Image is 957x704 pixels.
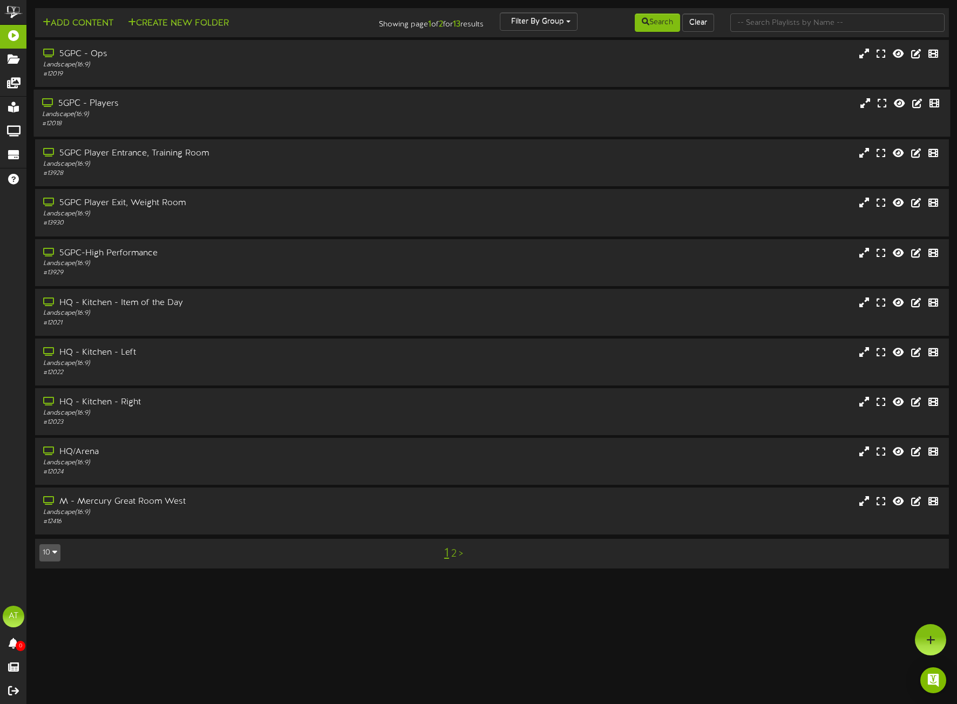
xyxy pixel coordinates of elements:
div: # 13928 [43,169,408,178]
div: HQ/Arena [43,446,408,458]
div: # 13929 [43,268,408,277]
div: M - Mercury Great Room West [43,496,408,508]
div: HQ - Kitchen - Item of the Day [43,297,408,309]
a: > [459,548,463,560]
strong: 13 [453,19,460,29]
a: 1 [444,546,449,560]
span: 0 [16,641,25,651]
div: 5GPC-High Performance [43,247,408,260]
div: # 12019 [43,70,408,79]
div: # 12024 [43,468,408,477]
strong: 1 [428,19,431,29]
div: Showing page of for results [338,12,492,31]
div: 5GPC - Players [42,98,408,110]
div: Landscape ( 16:9 ) [43,259,408,268]
div: Landscape ( 16:9 ) [43,508,408,517]
button: Filter By Group [500,12,578,31]
div: Landscape ( 16:9 ) [43,359,408,368]
div: Landscape ( 16:9 ) [43,409,408,418]
div: Landscape ( 16:9 ) [43,160,408,169]
div: HQ - Kitchen - Right [43,396,408,409]
div: # 12416 [43,517,408,526]
div: Landscape ( 16:9 ) [43,209,408,219]
input: -- Search Playlists by Name -- [730,13,945,32]
div: # 12023 [43,418,408,427]
div: # 12021 [43,319,408,328]
div: # 13930 [43,219,408,228]
button: Add Content [39,17,117,30]
button: 10 [39,544,60,561]
div: 5GPC - Ops [43,48,408,60]
button: Search [635,13,680,32]
button: Create New Folder [125,17,232,30]
div: HQ - Kitchen - Left [43,347,408,359]
button: Clear [682,13,714,32]
div: Landscape ( 16:9 ) [43,309,408,318]
div: Open Intercom Messenger [920,667,946,693]
a: 2 [451,548,457,560]
div: Landscape ( 16:9 ) [42,110,408,119]
div: # 12018 [42,119,408,128]
div: 5GPC Player Entrance, Training Room [43,147,408,160]
div: AT [3,606,24,627]
div: # 12022 [43,368,408,377]
strong: 2 [439,19,443,29]
div: Landscape ( 16:9 ) [43,60,408,70]
div: Landscape ( 16:9 ) [43,458,408,468]
div: 5GPC Player Exit, Weight Room [43,197,408,209]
